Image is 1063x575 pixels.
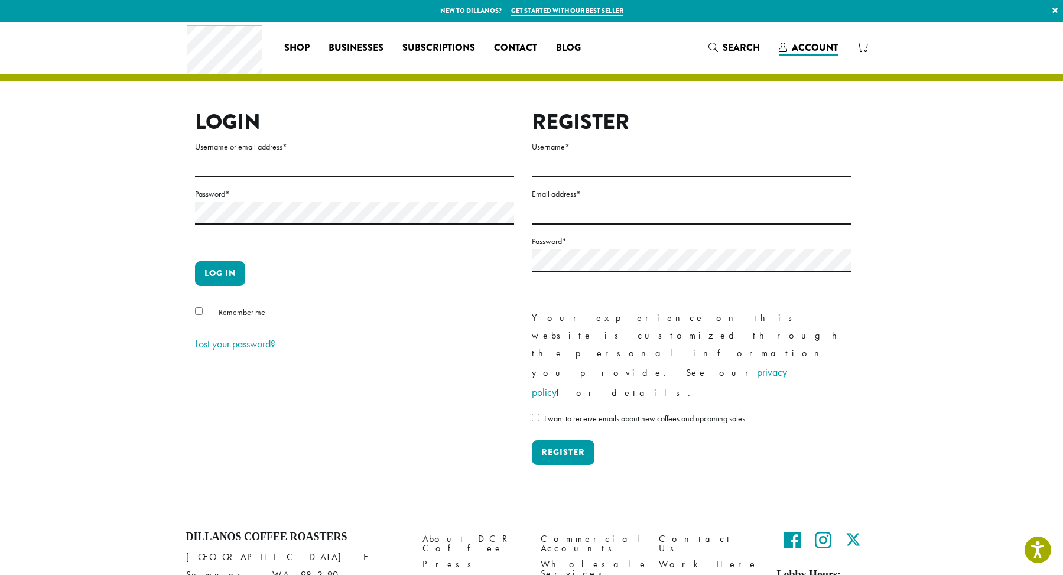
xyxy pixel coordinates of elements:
[532,440,594,465] button: Register
[532,414,539,421] input: I want to receive emails about new coffees and upcoming sales.
[532,365,787,399] a: privacy policy
[186,531,405,544] h4: Dillanos Coffee Roasters
[544,413,747,424] span: I want to receive emails about new coffees and upcoming sales.
[532,234,851,249] label: Password
[275,38,319,57] a: Shop
[659,531,759,556] a: Contact Us
[422,557,523,573] a: Press
[195,261,245,286] button: Log in
[532,309,851,402] p: Your experience on this website is customized through the personal information you provide. See o...
[494,41,537,56] span: Contact
[556,41,581,56] span: Blog
[699,38,769,57] a: Search
[792,41,838,54] span: Account
[511,6,623,16] a: Get started with our best seller
[329,41,383,56] span: Businesses
[541,531,641,556] a: Commercial Accounts
[723,41,760,54] span: Search
[402,41,475,56] span: Subscriptions
[284,41,310,56] span: Shop
[195,109,514,135] h2: Login
[219,307,265,317] span: Remember me
[532,139,851,154] label: Username
[532,187,851,202] label: Email address
[195,187,514,202] label: Password
[422,531,523,556] a: About DCR Coffee
[532,109,851,135] h2: Register
[195,139,514,154] label: Username or email address
[195,337,275,350] a: Lost your password?
[659,557,759,573] a: Work Here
